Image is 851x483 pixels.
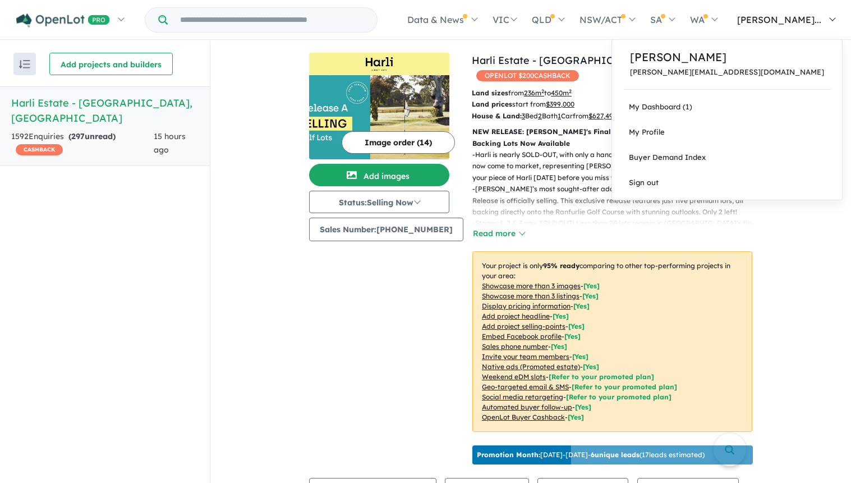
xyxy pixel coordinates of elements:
span: to [544,89,572,97]
button: Sales Number:[PHONE_NUMBER] [309,218,463,241]
u: Invite your team members [482,352,569,361]
u: 450 m [551,89,572,97]
u: 3 [522,112,525,120]
a: Harli Estate - [GEOGRAPHIC_DATA] [472,54,650,67]
p: Your project is only comparing to other top-performing projects in your area: - - - - - - - - - -... [472,251,752,432]
h5: Harli Estate - [GEOGRAPHIC_DATA] , [GEOGRAPHIC_DATA] [11,95,199,126]
span: [Refer to your promoted plan] [566,393,671,401]
u: Add project selling-points [482,322,565,330]
p: - Harli is nearly SOLD-OUT, with only a handful of lots left in total! The Terrain release has no... [472,149,761,183]
u: Native ads (Promoted estate) [482,362,580,371]
a: My Profile [612,119,842,145]
a: Harli Estate - Cranbourne West LogoHarli Estate - Cranbourne West [309,53,449,159]
div: 1592 Enquir ies [11,130,154,157]
input: Try estate name, suburb, builder or developer [170,8,375,32]
button: Image order (14) [342,131,455,154]
span: [ Yes ] [572,352,588,361]
u: Automated buyer follow-up [482,403,572,411]
u: Embed Facebook profile [482,332,562,341]
u: Sales phone number [482,342,548,351]
b: 6 unique leads [591,450,640,459]
span: [Refer to your promoted plan] [572,383,677,391]
u: Geo-targeted email & SMS [482,383,569,391]
a: [PERSON_NAME][EMAIL_ADDRESS][DOMAIN_NAME] [630,68,824,76]
span: 15 hours ago [154,131,186,155]
span: [ Yes ] [553,312,569,320]
u: Weekend eDM slots [482,372,546,381]
b: Promotion Month: [477,450,540,459]
img: Harli Estate - Cranbourne West [309,75,449,159]
button: Read more [472,227,525,240]
span: [Yes] [583,362,599,371]
sup: 2 [541,88,544,94]
b: Land sizes [472,89,508,97]
p: from [472,88,647,99]
u: 1 [558,112,561,120]
u: Social media retargeting [482,393,563,401]
b: 95 % ready [543,261,579,270]
u: $ 399,000 [546,100,574,108]
a: Sign out [612,170,842,195]
u: Display pricing information [482,302,571,310]
button: Add images [309,164,449,186]
span: [ Yes ] [564,332,581,341]
b: House & Land: [472,112,522,120]
p: Bed Bath Car from [472,111,647,122]
strong: ( unread) [68,131,116,141]
u: 2 [538,112,542,120]
p: start from [472,99,647,110]
p: NEW RELEASE: [PERSON_NAME]'s Final Stage is Now Selling! Golf Course Backing Lots Now Available [472,126,752,149]
img: sort.svg [19,60,30,68]
u: 236 m [524,89,544,97]
span: [Refer to your promoted plan] [549,372,654,381]
a: Buyer Demand Index [612,145,842,170]
u: Showcase more than 3 listings [482,292,579,300]
span: [ Yes ] [573,302,590,310]
p: - Stages 1, 2 & 3 now SOLD OUT! Less than 20 lots remain in [GEOGRAPHIC_DATA]'s final stage, Stag... [472,218,761,241]
img: Openlot PRO Logo White [16,13,110,27]
u: Add project headline [482,312,550,320]
p: [DATE] - [DATE] - ( 17 leads estimated) [477,450,705,460]
span: [Yes] [568,413,584,421]
img: Harli Estate - Cranbourne West Logo [314,57,445,71]
span: CASHBACK [16,144,63,155]
u: OpenLot Buyer Cashback [482,413,565,421]
span: [ Yes ] [582,292,599,300]
p: - [PERSON_NAME]’s most sought-after addresses are now available - The Fairway A Release is offici... [472,183,761,218]
span: [ Yes ] [568,322,585,330]
span: [ Yes ] [551,342,567,351]
button: Status:Selling Now [309,191,449,213]
span: [ Yes ] [583,282,600,290]
span: My Profile [629,127,665,136]
span: [Yes] [575,403,591,411]
span: OPENLOT $ 200 CASHBACK [476,70,579,81]
span: [PERSON_NAME]... [737,14,821,25]
sup: 2 [569,88,572,94]
a: My Dashboard (1) [612,94,842,119]
button: Add projects and builders [49,53,173,75]
b: Land prices [472,100,512,108]
span: 297 [71,131,85,141]
a: [PERSON_NAME] [630,49,824,66]
u: Showcase more than 3 images [482,282,581,290]
u: $ 627,490 [588,112,617,120]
